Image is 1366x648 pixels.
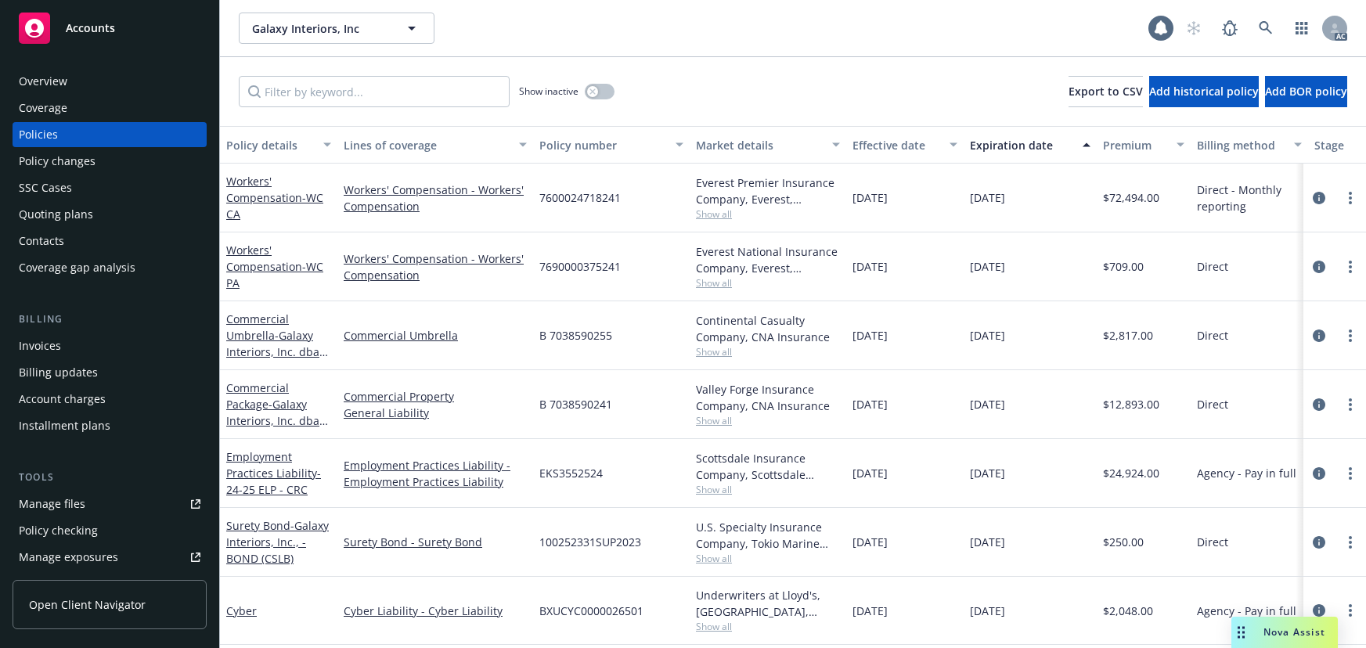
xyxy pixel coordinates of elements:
a: more [1341,395,1360,414]
span: Add historical policy [1149,84,1259,99]
button: Effective date [846,126,964,164]
span: $24,924.00 [1103,465,1159,481]
span: 100252331SUP2023 [539,534,641,550]
a: Accounts [13,6,207,50]
span: Direct [1197,534,1228,550]
div: Overview [19,69,67,94]
div: Stage [1314,137,1363,153]
a: circleInformation [1310,601,1328,620]
a: circleInformation [1310,326,1328,345]
div: Policy details [226,137,314,153]
a: Workers' Compensation [226,243,323,290]
span: - Galaxy Interiors, Inc. dba Galaxy Draperies [226,397,328,445]
a: circleInformation [1310,464,1328,483]
span: [DATE] [970,465,1005,481]
div: Policy checking [19,518,98,543]
span: $2,817.00 [1103,327,1153,344]
span: Show all [696,620,840,633]
span: [DATE] [852,396,888,412]
span: $12,893.00 [1103,396,1159,412]
span: $250.00 [1103,534,1144,550]
div: Billing updates [19,360,98,385]
button: Add BOR policy [1265,76,1347,107]
span: Show all [696,345,840,358]
div: Underwriters at Lloyd's, [GEOGRAPHIC_DATA], [PERSON_NAME] of London, CRC Group [696,587,840,620]
button: Policy details [220,126,337,164]
span: [DATE] [852,534,888,550]
a: Report a Bug [1214,13,1245,44]
a: Start snowing [1178,13,1209,44]
span: Agency - Pay in full [1197,603,1296,619]
span: [DATE] [970,396,1005,412]
span: Direct - Monthly reporting [1197,182,1302,214]
a: more [1341,533,1360,552]
a: Commercial Property [344,388,527,405]
input: Filter by keyword... [239,76,510,107]
a: Search [1250,13,1281,44]
div: Account charges [19,387,106,412]
button: Policy number [533,126,690,164]
span: Galaxy Interiors, Inc [252,20,387,37]
span: Add BOR policy [1265,84,1347,99]
a: Cyber [226,603,257,618]
span: $72,494.00 [1103,189,1159,206]
div: Lines of coverage [344,137,510,153]
div: Continental Casualty Company, CNA Insurance [696,312,840,345]
span: Accounts [66,22,115,34]
div: Market details [696,137,823,153]
span: [DATE] [852,327,888,344]
a: Coverage gap analysis [13,255,207,280]
button: Nova Assist [1231,617,1338,648]
a: more [1341,601,1360,620]
div: Manage files [19,491,85,517]
a: Manage files [13,491,207,517]
a: circleInformation [1310,533,1328,552]
div: Effective date [852,137,940,153]
a: Workers' Compensation - Workers' Compensation [344,250,527,283]
button: Billing method [1191,126,1308,164]
div: Everest Premier Insurance Company, Everest, Arrowhead General Insurance Agency, Inc. [696,175,840,207]
span: [DATE] [852,258,888,275]
div: Quoting plans [19,202,93,227]
span: [DATE] [970,327,1005,344]
span: B 7038590241 [539,396,612,412]
a: Commercial Package [226,380,319,445]
div: Manage exposures [19,545,118,570]
div: Expiration date [970,137,1073,153]
div: Billing [13,311,207,327]
a: Policies [13,122,207,147]
div: Installment plans [19,413,110,438]
span: Show all [696,414,840,427]
a: more [1341,326,1360,345]
a: Surety Bond - Surety Bond [344,534,527,550]
span: $2,048.00 [1103,603,1153,619]
button: Lines of coverage [337,126,533,164]
button: Export to CSV [1069,76,1143,107]
div: Policies [19,122,58,147]
div: Tools [13,470,207,485]
button: Galaxy Interiors, Inc [239,13,434,44]
span: Show all [696,207,840,221]
span: B 7038590255 [539,327,612,344]
a: SSC Cases [13,175,207,200]
div: Contacts [19,229,64,254]
span: Show all [696,552,840,565]
span: [DATE] [970,534,1005,550]
a: Employment Practices Liability [226,449,321,497]
span: - Galaxy Interiors, Inc. dba Galaxy Draperies [226,328,328,376]
a: Account charges [13,387,207,412]
a: Workers' Compensation [226,174,323,221]
span: [DATE] [852,603,888,619]
span: - Galaxy Interiors, Inc., - BOND (CSLB) [226,518,329,566]
div: Scottsdale Insurance Company, Scottsdale Insurance Company (Nationwide), CRC Group [696,450,840,483]
div: Coverage gap analysis [19,255,135,280]
a: Policy checking [13,518,207,543]
span: Show inactive [519,85,578,98]
button: Add historical policy [1149,76,1259,107]
a: Manage exposures [13,545,207,570]
div: Valley Forge Insurance Company, CNA Insurance [696,381,840,414]
span: $709.00 [1103,258,1144,275]
div: Invoices [19,333,61,358]
span: Direct [1197,396,1228,412]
